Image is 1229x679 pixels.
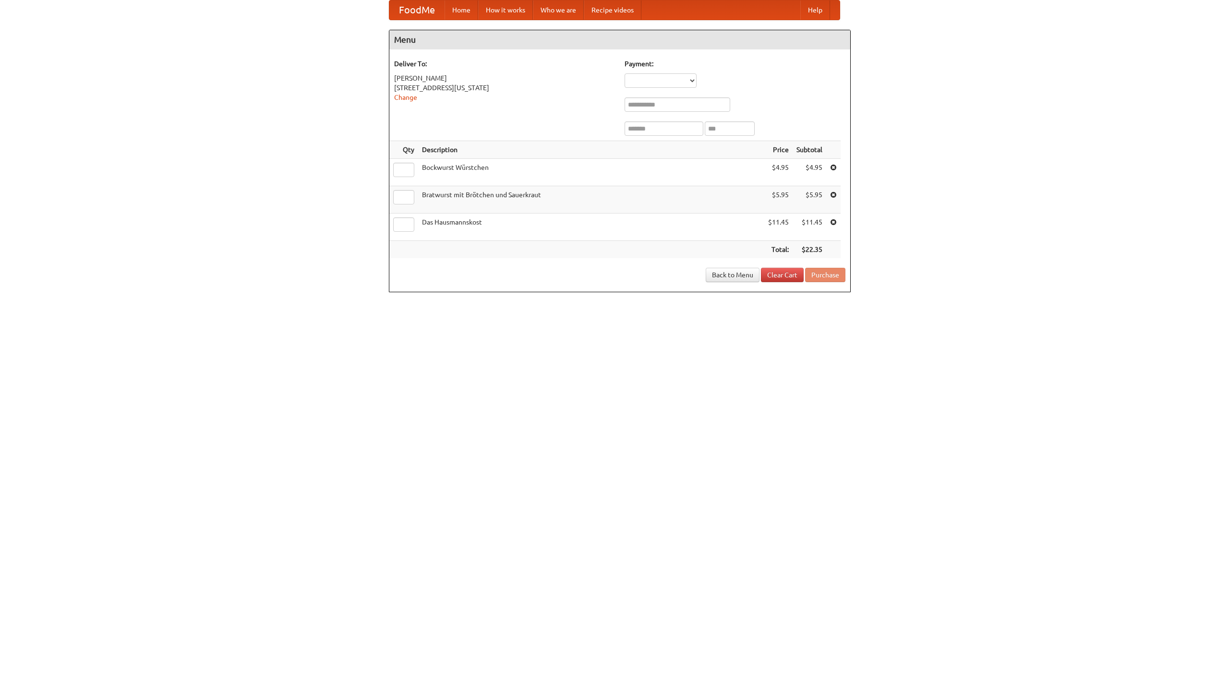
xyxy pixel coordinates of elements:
[625,59,845,69] h5: Payment:
[418,186,764,214] td: Bratwurst mit Brötchen und Sauerkraut
[764,214,793,241] td: $11.45
[394,73,615,83] div: [PERSON_NAME]
[394,59,615,69] h5: Deliver To:
[389,30,850,49] h4: Menu
[418,159,764,186] td: Bockwurst Würstchen
[389,0,445,20] a: FoodMe
[394,83,615,93] div: [STREET_ADDRESS][US_STATE]
[764,141,793,159] th: Price
[584,0,641,20] a: Recipe videos
[793,214,826,241] td: $11.45
[418,141,764,159] th: Description
[394,94,417,101] a: Change
[418,214,764,241] td: Das Hausmannskost
[761,268,804,282] a: Clear Cart
[764,159,793,186] td: $4.95
[764,241,793,259] th: Total:
[478,0,533,20] a: How it works
[445,0,478,20] a: Home
[389,141,418,159] th: Qty
[533,0,584,20] a: Who we are
[706,268,759,282] a: Back to Menu
[793,141,826,159] th: Subtotal
[805,268,845,282] button: Purchase
[793,241,826,259] th: $22.35
[764,186,793,214] td: $5.95
[793,186,826,214] td: $5.95
[800,0,830,20] a: Help
[793,159,826,186] td: $4.95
